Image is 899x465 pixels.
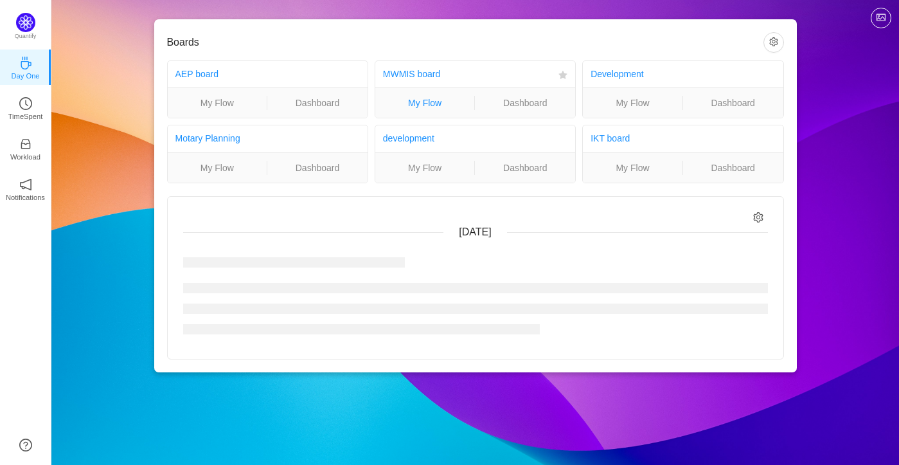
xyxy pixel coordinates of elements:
[763,32,784,53] button: icon: setting
[19,439,32,451] a: icon: question-circle
[475,96,575,110] a: Dashboard
[558,71,567,80] i: icon: star
[6,192,45,203] p: Notifications
[383,133,434,143] a: development
[168,161,267,175] a: My Flow
[375,96,475,110] a: My Flow
[10,151,40,163] p: Workload
[19,138,32,150] i: icon: inbox
[267,96,368,110] a: Dashboard
[19,141,32,154] a: icon: inboxWorkload
[683,96,783,110] a: Dashboard
[19,101,32,114] a: icon: clock-circleTimeSpent
[267,161,368,175] a: Dashboard
[19,60,32,73] a: icon: coffeeDay One
[871,8,891,28] button: icon: picture
[175,133,240,143] a: Motary Planning
[683,161,783,175] a: Dashboard
[15,32,37,41] p: Quantify
[19,97,32,110] i: icon: clock-circle
[591,69,644,79] a: Development
[583,161,682,175] a: My Flow
[19,57,32,69] i: icon: coffee
[19,182,32,195] a: icon: notificationNotifications
[19,178,32,191] i: icon: notification
[16,13,35,32] img: Quantify
[583,96,682,110] a: My Flow
[8,111,43,122] p: TimeSpent
[475,161,575,175] a: Dashboard
[383,69,440,79] a: MWMIS board
[753,212,764,223] i: icon: setting
[375,161,475,175] a: My Flow
[175,69,218,79] a: AEP board
[167,36,763,49] h3: Boards
[168,96,267,110] a: My Flow
[591,133,630,143] a: IKT board
[11,70,39,82] p: Day One
[459,226,491,237] span: [DATE]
